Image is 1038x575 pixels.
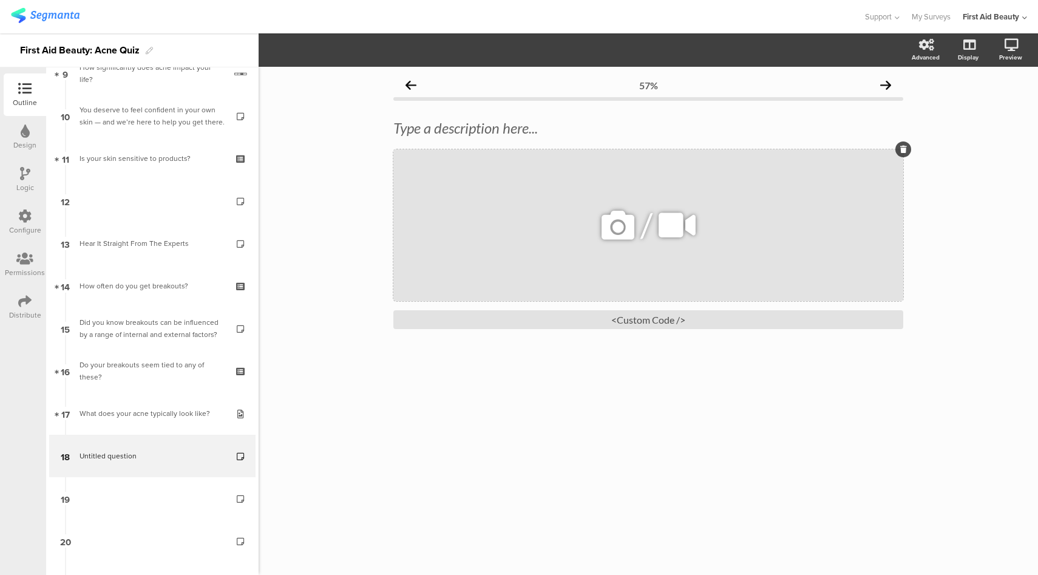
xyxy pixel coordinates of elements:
div: Distribute [9,310,41,321]
span: 15 [61,322,70,335]
span: 13 [61,237,70,250]
div: <Custom Code /> [393,310,903,329]
a: 18 Untitled question [49,435,256,477]
div: How often do you get breakouts? [80,280,225,292]
span: 11 [62,152,69,165]
a: 14 How often do you get breakouts? [49,265,256,307]
a: 17 What does your acne typically look like? [49,392,256,435]
div: 57% [639,80,658,91]
a: 9 How significantly does acne impact your life? [49,52,256,95]
div: Advanced [912,53,940,62]
span: 16 [61,364,70,378]
div: Hear It Straight From The Experts [80,237,225,250]
span: 9 [63,67,68,80]
div: Configure [9,225,41,236]
span: 14 [61,279,70,293]
div: How significantly does acne impact your life? [80,61,225,86]
span: 18 [61,449,70,463]
a: 12 [49,180,256,222]
span: 10 [61,109,70,123]
div: Design [13,140,36,151]
div: Logic [16,182,34,193]
div: Type a description here... [393,119,903,137]
div: You deserve to feel confident in your own skin — and we’re here to help you get there. [80,104,225,128]
div: First Aid Beauty [963,11,1019,22]
div: Is your skin sensitive to products? [80,152,225,165]
a: 19 [49,477,256,520]
div: Outline [13,97,37,108]
span: Untitled question [80,451,137,461]
div: Permissions [5,267,45,278]
span: 19 [61,492,70,505]
span: 20 [60,534,71,548]
a: 16 Do your breakouts seem tied to any of these? [49,350,256,392]
span: Support [865,11,892,22]
span: / [640,205,653,245]
a: 20 [49,520,256,562]
img: segmanta logo [11,8,80,23]
div: What does your acne typically look like? [80,407,225,420]
a: 10 You deserve to feel confident in your own skin — and we’re here to help you get there. [49,95,256,137]
span: 12 [61,194,70,208]
span: 17 [61,407,70,420]
div: First Aid Beauty: Acne Quiz [20,41,140,60]
div: Preview [999,53,1022,62]
div: Do your breakouts seem tied to any of these? [80,359,225,383]
div: Did you know breakouts can be influenced by a range of internal and external factors? [80,316,225,341]
a: 11 Is your skin sensitive to products? [49,137,256,180]
a: 13 Hear It Straight From The Experts [49,222,256,265]
div: Display [958,53,979,62]
a: 15 Did you know breakouts can be influenced by a range of internal and external factors? [49,307,256,350]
